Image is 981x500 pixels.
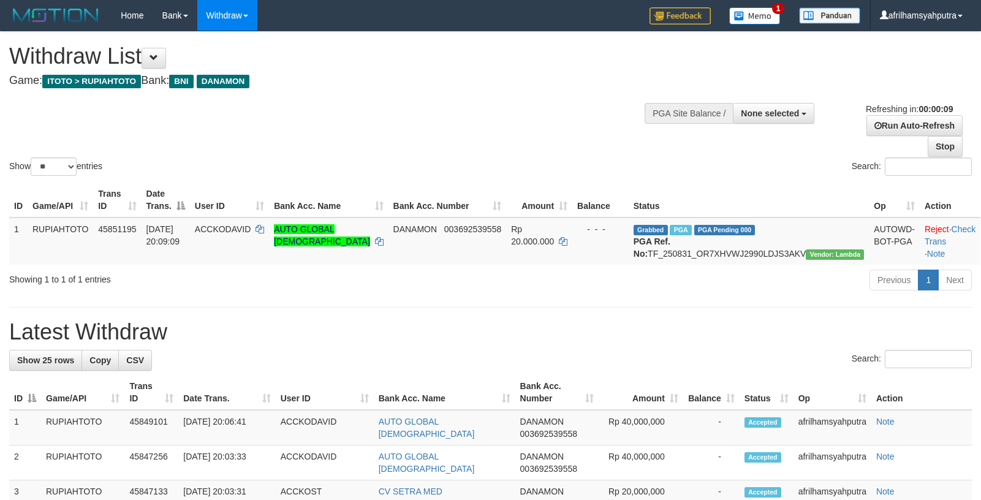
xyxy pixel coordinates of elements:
span: DANAMON [520,487,564,496]
th: Game/API: activate to sort column ascending [41,375,124,410]
th: Balance [572,183,629,218]
td: 45847256 [124,445,178,480]
a: Run Auto-Refresh [866,115,963,136]
span: Show 25 rows [17,355,74,365]
th: Trans ID: activate to sort column ascending [124,375,178,410]
span: Accepted [744,417,781,428]
label: Show entries [9,157,102,176]
th: Amount: activate to sort column ascending [599,375,683,410]
span: Copy 003692539558 to clipboard [444,224,501,234]
span: Copy [89,355,111,365]
td: afrilhamsyahputra [794,410,871,445]
th: Bank Acc. Number: activate to sort column ascending [515,375,599,410]
th: User ID: activate to sort column ascending [190,183,269,218]
td: TF_250831_OR7XHVWJ2990LDJS3AKV [629,218,869,265]
input: Search: [885,350,972,368]
td: RUPIAHTOTO [28,218,93,265]
a: CSV [118,350,152,371]
a: Check Trans [925,224,975,246]
td: 1 [9,218,28,265]
th: Op: activate to sort column ascending [794,375,871,410]
label: Search: [852,157,972,176]
td: - [683,445,740,480]
a: Note [876,487,895,496]
span: Accepted [744,452,781,463]
a: 1 [918,270,939,290]
span: Accepted [744,487,781,498]
img: Button%20Memo.svg [729,7,781,25]
span: Grabbed [634,225,668,235]
a: AUTO GLOBAL [DEMOGRAPHIC_DATA] [379,452,475,474]
th: ID: activate to sort column descending [9,375,41,410]
div: PGA Site Balance / [645,103,733,124]
th: Bank Acc. Name: activate to sort column ascending [374,375,515,410]
span: PGA Pending [694,225,756,235]
td: 45849101 [124,410,178,445]
a: Copy [81,350,119,371]
span: Copy 003692539558 to clipboard [520,464,577,474]
a: Previous [869,270,919,290]
td: · · [920,218,980,265]
div: - - - [577,223,624,235]
td: ACCKODAVID [276,410,374,445]
span: ITOTO > RUPIAHTOTO [42,75,141,88]
td: RUPIAHTOTO [41,445,124,480]
a: Note [876,452,895,461]
img: Feedback.jpg [650,7,711,25]
span: DANAMON [393,224,437,234]
td: - [683,410,740,445]
span: [DATE] 20:09:09 [146,224,180,246]
th: Balance: activate to sort column ascending [683,375,740,410]
th: Bank Acc. Number: activate to sort column ascending [388,183,507,218]
span: Vendor URL: https://order7.1velocity.biz [806,249,864,260]
td: Rp 40,000,000 [599,410,683,445]
th: Status: activate to sort column ascending [740,375,794,410]
a: CV SETRA MED [379,487,442,496]
button: None selected [733,103,814,124]
span: Marked by afrilhamsyahputra [670,225,691,235]
td: ACCKODAVID [276,445,374,480]
label: Search: [852,350,972,368]
span: DANAMON [197,75,250,88]
td: [DATE] 20:06:41 [178,410,275,445]
td: 1 [9,410,41,445]
td: AUTOWD-BOT-PGA [869,218,920,265]
th: Action [920,183,980,218]
a: Show 25 rows [9,350,82,371]
th: Game/API: activate to sort column ascending [28,183,93,218]
th: Bank Acc. Name: activate to sort column ascending [269,183,388,218]
span: BNI [169,75,193,88]
input: Search: [885,157,972,176]
th: Date Trans.: activate to sort column descending [142,183,190,218]
a: Stop [928,136,963,157]
span: CSV [126,355,144,365]
select: Showentries [31,157,77,176]
th: User ID: activate to sort column ascending [276,375,374,410]
a: AUTO GLOBAL [DEMOGRAPHIC_DATA] [379,417,475,439]
a: Note [876,417,895,426]
span: ACCKODAVID [195,224,251,234]
strong: 00:00:09 [919,104,953,114]
th: Trans ID: activate to sort column ascending [93,183,141,218]
div: Showing 1 to 1 of 1 entries [9,268,400,286]
span: 45851195 [98,224,136,234]
span: None selected [741,108,799,118]
td: [DATE] 20:03:33 [178,445,275,480]
span: DANAMON [520,417,564,426]
span: Copy 003692539558 to clipboard [520,429,577,439]
td: afrilhamsyahputra [794,445,871,480]
h1: Withdraw List [9,44,642,69]
td: 2 [9,445,41,480]
a: Note [927,249,945,259]
td: Rp 40,000,000 [599,445,683,480]
span: Refreshing in: [866,104,953,114]
th: ID [9,183,28,218]
th: Date Trans.: activate to sort column ascending [178,375,275,410]
a: Next [938,270,972,290]
td: RUPIAHTOTO [41,410,124,445]
span: Rp 20.000.000 [511,224,554,246]
span: DANAMON [520,452,564,461]
th: Amount: activate to sort column ascending [506,183,572,218]
b: PGA Ref. No: [634,237,670,259]
h4: Game: Bank: [9,75,642,87]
